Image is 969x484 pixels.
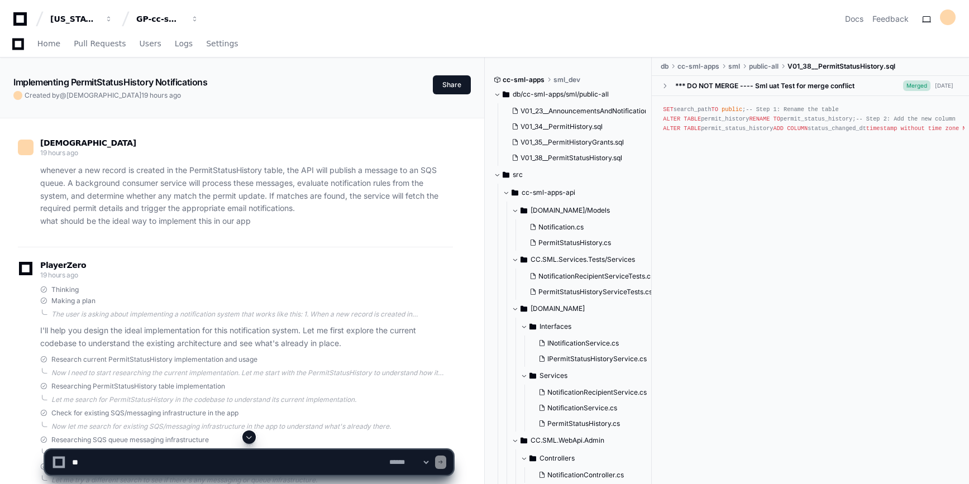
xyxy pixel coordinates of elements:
span: Notification.cs [538,223,584,232]
span: PermitStatusHistory.cs [547,419,620,428]
span: 19 hours ago [40,148,78,157]
button: PermitStatusHistory.cs [534,416,654,432]
span: db/cc-sml-apps/sml/public-all [513,90,609,99]
span: public-all [749,62,779,71]
span: -- Step 2: Add the new column [856,116,956,122]
button: NotificationService.cs [534,400,654,416]
button: NotificationRecipientServiceTests.cs [525,269,654,284]
a: Pull Requests [74,31,126,57]
span: sml_dev [553,75,580,84]
svg: Directory [521,302,527,315]
span: NotificationRecipientServiceTests.cs [538,272,654,281]
span: Users [140,40,161,47]
button: src [494,166,644,184]
span: Merged [903,80,930,91]
div: [US_STATE] Pacific [50,13,98,25]
span: [DOMAIN_NAME]/Models [531,206,610,215]
span: PermitStatusHistory.cs [538,238,611,247]
span: V01_34__PermitHistory.sql [521,122,603,131]
span: RENAME [749,116,770,122]
button: CC.SML.Services.Tests/Services [512,251,661,269]
span: sml [728,62,740,71]
a: Logs [175,31,193,57]
span: TABLE [684,125,701,132]
div: *** DO NOT MERGE ---- Sml uat Test for merge conflict [675,82,855,90]
button: [DOMAIN_NAME] [512,300,661,318]
button: NotificationRecipientService.cs [534,385,654,400]
button: GP-cc-sml-apps [132,9,203,29]
button: cc-sml-apps-api [503,184,653,202]
span: ADD [774,125,784,132]
span: INotificationService.cs [547,339,619,348]
span: COLUMN [787,125,808,132]
span: Making a plan [51,296,96,305]
svg: Directory [529,369,536,382]
span: ALTER [663,125,680,132]
button: V01_23__AnnouncementsAndNotifications.sql [507,103,646,119]
div: GP-cc-sml-apps [136,13,184,25]
span: 19 hours ago [40,271,78,279]
a: Settings [206,31,238,57]
span: SET [663,106,673,113]
p: whenever a new record is created in the PermitStatusHistory table, the API will publish a message... [40,164,453,228]
svg: Directory [521,253,527,266]
button: INotificationService.cs [534,336,654,351]
button: Share [433,75,471,94]
p: I'll help you design the ideal implementation for this notification system. Let me first explore ... [40,324,453,350]
app-text-character-animate: Implementing PermitStatusHistory Notifications [13,76,208,88]
button: db/cc-sml-apps/sml/public-all [494,85,644,103]
span: Researching PermitStatusHistory table implementation [51,382,225,391]
div: search_path ; permit_history permit_status_history; permit_status_history status_changed_dt timez... [663,105,958,133]
span: 19 hours ago [141,91,181,99]
button: IPermitStatusHistoryService.cs [534,351,654,367]
span: TO [774,116,780,122]
svg: Directory [512,186,518,199]
span: NotificationRecipientService.cs [547,388,647,397]
span: Logs [175,40,193,47]
a: Users [140,31,161,57]
span: V01_38__PermitStatusHistory.sql [787,62,895,71]
span: cc-sml-apps [677,62,719,71]
span: Pull Requests [74,40,126,47]
span: public [722,106,742,113]
span: Research current PermitStatusHistory implementation and usage [51,355,257,364]
button: V01_38__PermitStatusHistory.sql [507,150,646,166]
svg: Directory [529,320,536,333]
div: Now let me search for existing SQS/messaging infrastructure in the app to understand what's alrea... [51,422,453,431]
span: db [661,62,669,71]
span: [DOMAIN_NAME] [531,304,585,313]
span: V01_38__PermitStatusHistory.sql [521,154,622,162]
button: Services [521,367,661,385]
div: Now I need to start researching the current implementation. Let me start with the PermitStatusHis... [51,368,453,377]
span: @ [60,91,66,99]
span: IPermitStatusHistoryService.cs [547,354,647,363]
button: PermitStatusHistoryServiceTests.cs [525,284,654,300]
div: [DATE] [935,82,953,90]
span: CC.SML.Services.Tests/Services [531,255,635,264]
div: The user is asking about implementing a notification system that works like this: 1. When a new r... [51,310,453,319]
svg: Directory [503,88,509,101]
button: Interfaces [521,318,661,336]
span: PlayerZero [40,262,86,269]
button: [DOMAIN_NAME]/Models [512,202,661,219]
button: V01_34__PermitHistory.sql [507,119,646,135]
span: TABLE [684,116,701,122]
button: [US_STATE] Pacific [46,9,117,29]
span: TO [712,106,718,113]
button: V01_35__PermitHistoryGrants.sql [507,135,646,150]
span: Services [540,371,567,380]
span: V01_23__AnnouncementsAndNotifications.sql [521,107,662,116]
a: Home [37,31,60,57]
span: ALTER [663,116,680,122]
span: src [513,170,523,179]
span: timestamp [866,125,897,132]
span: Home [37,40,60,47]
span: Thinking [51,285,79,294]
span: V01_35__PermitHistoryGrants.sql [521,138,624,147]
button: Notification.cs [525,219,654,235]
span: without time zone [900,125,959,132]
span: cc-sml-apps [503,75,545,84]
span: PermitStatusHistoryServiceTests.cs [538,287,652,296]
div: Let me search for PermitStatusHistory in the codebase to understand its current implementation. [51,395,453,404]
a: Docs [845,13,863,25]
